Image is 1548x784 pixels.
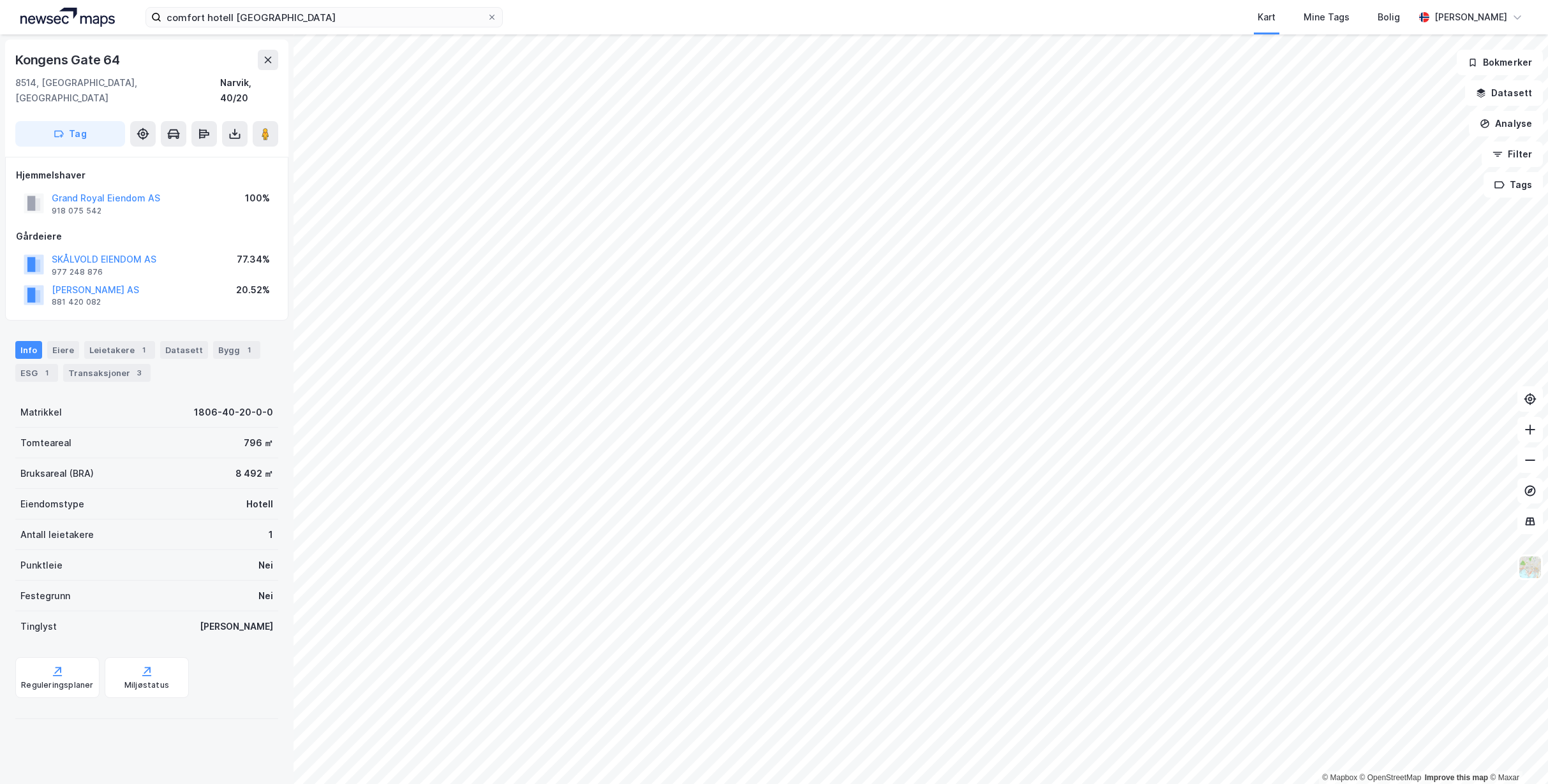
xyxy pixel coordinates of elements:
div: Nei [258,588,273,604]
iframe: Chat Widget [1484,723,1548,784]
div: 1 [137,344,150,356]
div: 1 [40,367,53,379]
div: 796 ㎡ [244,435,273,451]
div: [PERSON_NAME] [1434,10,1507,25]
div: Punktleie [20,558,63,573]
div: Matrikkel [20,405,62,420]
div: Eiendomstype [20,497,84,512]
a: Mapbox [1322,773,1357,782]
img: logo.a4113a55bc3d86da70a041830d287a7e.svg [20,8,115,27]
div: Transaksjoner [63,364,151,382]
button: Analyse [1469,111,1543,136]
input: Søk på adresse, matrikkel, gårdeiere, leietakere eller personer [161,8,487,27]
div: Bolig [1378,10,1400,25]
div: 8514, [GEOGRAPHIC_DATA], [GEOGRAPHIC_DATA] [15,75,220,106]
div: Hjemmelshaver [16,168,278,183]
div: Kontrollprogram for chat [1484,723,1548,784]
div: 1 [242,344,255,356]
div: Datasett [160,341,208,359]
div: Narvik, 40/20 [220,75,278,106]
div: Bruksareal (BRA) [20,466,94,481]
div: Mine Tags [1304,10,1350,25]
div: Eiere [47,341,79,359]
button: Datasett [1465,80,1543,106]
div: 77.34% [237,252,270,267]
button: Bokmerker [1457,50,1543,75]
div: Hotell [246,497,273,512]
div: Leietakere [84,341,155,359]
div: 3 [133,367,145,379]
div: Festegrunn [20,588,70,604]
div: 881 420 082 [52,297,101,307]
div: Info [15,341,42,359]
button: Tags [1484,172,1543,198]
div: Gårdeiere [16,229,278,244]
div: Nei [258,558,273,573]
div: Tinglyst [20,619,57,634]
div: 1 [269,527,273,542]
div: 20.52% [236,282,270,298]
div: Kart [1258,10,1276,25]
div: 1806-40-20-0-0 [194,405,273,420]
button: Filter [1482,142,1543,167]
a: Improve this map [1425,773,1488,782]
a: OpenStreetMap [1360,773,1422,782]
div: 977 248 876 [52,267,103,277]
div: Antall leietakere [20,527,94,542]
img: Z [1518,555,1542,579]
div: 8 492 ㎡ [235,466,273,481]
div: Tomteareal [20,435,71,451]
div: ESG [15,364,58,382]
div: Bygg [213,341,260,359]
div: 100% [245,191,270,206]
div: 918 075 542 [52,206,101,216]
div: Miljøstatus [124,680,169,690]
div: Reguleringsplaner [21,680,93,690]
div: [PERSON_NAME] [200,619,273,634]
button: Tag [15,121,125,147]
div: Kongens Gate 64 [15,50,123,70]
